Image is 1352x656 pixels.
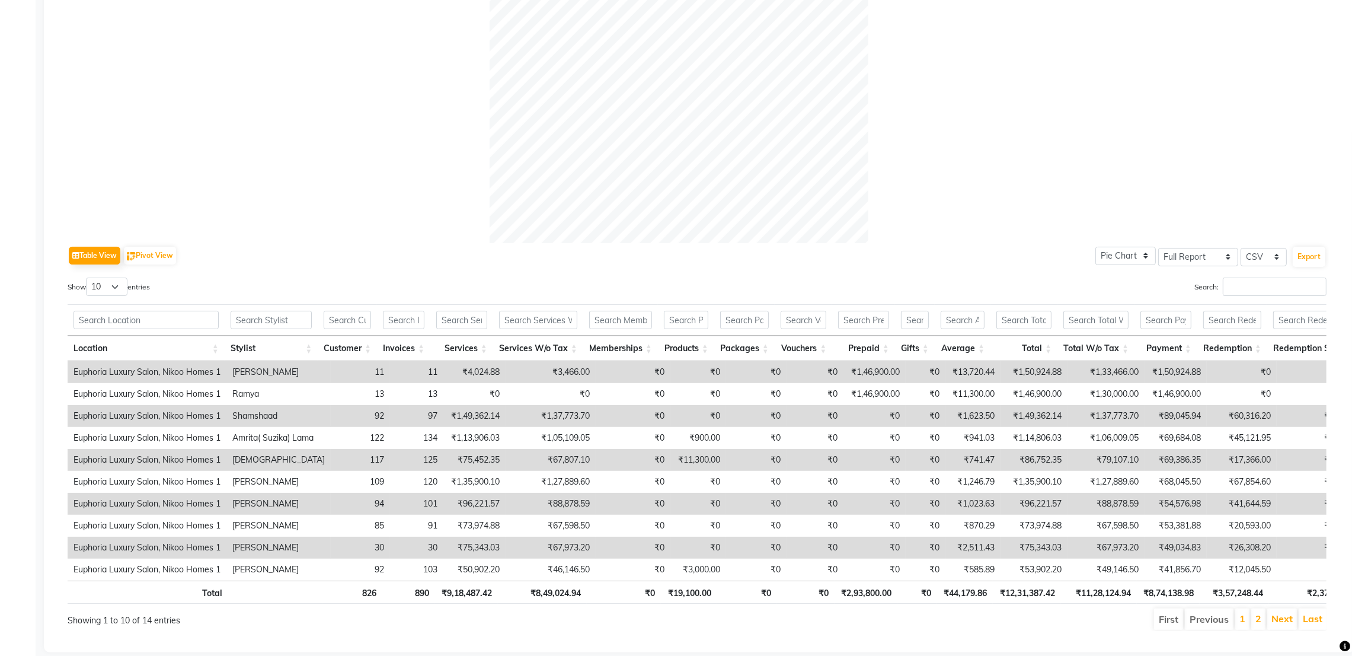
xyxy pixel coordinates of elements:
td: 92 [331,559,390,581]
td: Euphoria Luxury Salon, Nikoo Homes 1 [68,559,226,581]
th: ₹2,93,800.00 [835,581,897,604]
td: ₹0 [843,537,906,559]
th: Vouchers: activate to sort column ascending [775,336,832,361]
td: [PERSON_NAME] [226,559,331,581]
input: Search Services [436,311,487,329]
td: ₹50,902.20 [443,559,506,581]
td: 30 [331,537,390,559]
td: ₹0 [596,427,670,449]
td: ₹0 [787,427,843,449]
td: ₹1,46,900.00 [1001,383,1067,405]
td: ₹45,121.95 [1207,427,1277,449]
th: Gifts: activate to sort column ascending [895,336,935,361]
td: ₹0 [787,537,843,559]
td: ₹73,974.88 [443,515,506,537]
th: ₹44,179.86 [937,581,993,604]
td: 13 [390,383,443,405]
th: Services: activate to sort column ascending [430,336,493,361]
th: Total: activate to sort column ascending [990,336,1057,361]
th: ₹8,74,138.98 [1137,581,1200,604]
td: ₹0 [670,383,726,405]
td: ₹0 [726,471,787,493]
td: ₹941.03 [945,427,1001,449]
td: ₹49,146.50 [1067,559,1145,581]
td: ₹1,05,109.05 [506,427,596,449]
td: ₹96,221.57 [1001,493,1067,515]
td: ₹0 [906,383,945,405]
td: ₹0 [596,537,670,559]
td: ₹53,902.20 [1001,559,1067,581]
td: ₹1,27,889.60 [506,471,596,493]
td: ₹0 [596,493,670,515]
td: ₹26,308.20 [1207,537,1277,559]
th: Memberships: activate to sort column ascending [583,336,658,361]
td: 125 [390,449,443,471]
td: 11 [331,361,390,383]
td: [PERSON_NAME] [226,361,331,383]
td: ₹870.29 [945,515,1001,537]
td: ₹0 [787,515,843,537]
td: ₹1,49,362.14 [443,405,506,427]
td: ₹0 [726,515,787,537]
td: Euphoria Luxury Salon, Nikoo Homes 1 [68,361,226,383]
td: 109 [331,471,390,493]
td: 92 [331,405,390,427]
a: Last [1303,613,1322,625]
input: Search Stylist [231,311,312,329]
td: ₹1,35,900.10 [443,471,506,493]
input: Search: [1223,278,1327,296]
td: Euphoria Luxury Salon, Nikoo Homes 1 [68,471,226,493]
td: ₹0 [843,559,906,581]
td: ₹88,878.59 [1067,493,1145,515]
td: 103 [390,559,443,581]
input: Search Products [664,311,708,329]
td: ₹0 [906,405,945,427]
td: ₹0 [906,515,945,537]
td: ₹0 [787,449,843,471]
td: ₹53,381.88 [1145,515,1207,537]
td: ₹0 [596,515,670,537]
td: ₹1,37,773.70 [506,405,596,427]
td: ₹0 [726,449,787,471]
td: ₹60,316.20 [1207,405,1277,427]
td: ₹54,576.98 [1145,493,1207,515]
td: Euphoria Luxury Salon, Nikoo Homes 1 [68,427,226,449]
td: ₹0 [1207,383,1277,405]
td: ₹0 [906,537,945,559]
td: ₹1,246.79 [945,471,1001,493]
input: Search Services W/o Tax [499,311,577,329]
th: ₹0 [717,581,776,604]
th: Total W/o Tax: activate to sort column ascending [1057,336,1134,361]
input: Search Vouchers [781,311,826,329]
td: ₹0 [443,383,506,405]
th: Average: activate to sort column ascending [935,336,990,361]
td: [DEMOGRAPHIC_DATA] [226,449,331,471]
th: 890 [382,581,436,604]
td: ₹0 [596,449,670,471]
td: ₹0 [906,493,945,515]
td: 97 [390,405,443,427]
input: Search Prepaid [838,311,889,329]
td: ₹41,644.59 [1207,493,1277,515]
td: ₹0 [506,383,596,405]
td: ₹1,37,773.70 [1067,405,1145,427]
td: ₹1,46,900.00 [1145,383,1207,405]
td: ₹67,598.50 [1067,515,1145,537]
td: ₹75,452.35 [443,449,506,471]
td: ₹49,034.83 [1145,537,1207,559]
td: ₹0 [787,361,843,383]
th: ₹0 [587,581,661,604]
label: Search: [1194,278,1327,296]
td: ₹0 [670,405,726,427]
td: ₹1,35,900.10 [1001,471,1067,493]
td: ₹1,13,906.03 [443,427,506,449]
td: ₹67,973.20 [1067,537,1145,559]
td: ₹0 [596,361,670,383]
td: ₹68,045.50 [1145,471,1207,493]
input: Search Invoices [383,311,424,329]
td: 30 [390,537,443,559]
select: Showentries [86,278,127,296]
td: 91 [390,515,443,537]
label: Show entries [68,278,150,296]
td: ₹41,856.70 [1145,559,1207,581]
